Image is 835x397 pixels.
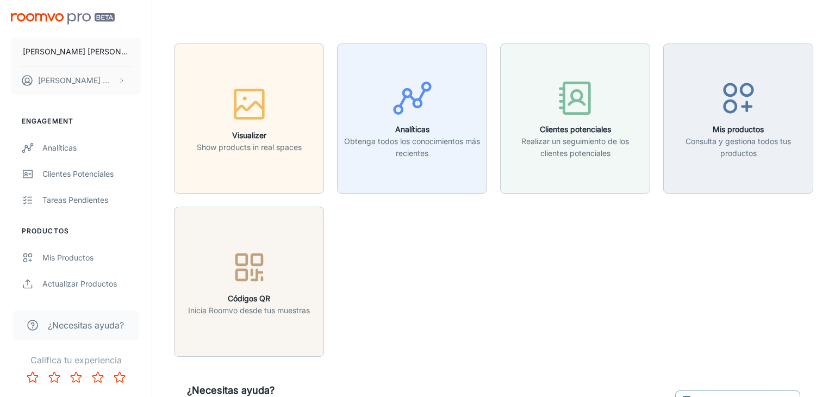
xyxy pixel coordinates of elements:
h6: Clientes potenciales [507,123,643,135]
button: Códigos QRInicia Roomvo desde tus muestras [174,207,324,357]
p: Inicia Roomvo desde tus muestras [188,305,310,317]
button: Mis productosConsulta y gestiona todos tus productos [663,44,813,194]
p: Califica tu experiencia [9,353,143,367]
span: ¿Necesitas ayuda? [48,319,124,332]
h6: Visualizer [197,129,302,141]
button: Rate 1 star [22,367,43,388]
a: Mis productosConsulta y gestiona todos tus productos [663,112,813,123]
img: Roomvo PRO Beta [11,13,115,24]
p: Obtenga todos los conocimientos más recientes [344,135,480,159]
button: VisualizerShow products in real spaces [174,44,324,194]
h6: Analíticas [344,123,480,135]
div: Analíticas [42,142,141,154]
button: [PERSON_NAME] [PERSON_NAME] y otro CB [11,38,141,66]
button: [PERSON_NAME] Nomada [11,66,141,95]
button: Rate 5 star [109,367,130,388]
div: Clientes potenciales [42,168,141,180]
p: [PERSON_NAME] Nomada [38,75,115,86]
p: [PERSON_NAME] [PERSON_NAME] y otro CB [23,46,129,58]
a: Clientes potencialesRealizar un seguimiento de los clientes potenciales [500,112,650,123]
button: Rate 4 star [87,367,109,388]
p: Show products in real spaces [197,141,302,153]
h6: Mis productos [670,123,806,135]
div: Tareas pendientes [42,194,141,206]
button: AnalíticasObtenga todos los conocimientos más recientes [337,44,487,194]
button: Rate 2 star [43,367,65,388]
p: Realizar un seguimiento de los clientes potenciales [507,135,643,159]
div: Actualizar productos [42,278,141,290]
p: Consulta y gestiona todos tus productos [670,135,806,159]
h6: Códigos QR [188,293,310,305]
div: Mis productos [42,252,141,264]
button: Rate 3 star [65,367,87,388]
a: AnalíticasObtenga todos los conocimientos más recientes [337,112,487,123]
a: Códigos QRInicia Roomvo desde tus muestras [174,275,324,286]
button: Clientes potencialesRealizar un seguimiento de los clientes potenciales [500,44,650,194]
